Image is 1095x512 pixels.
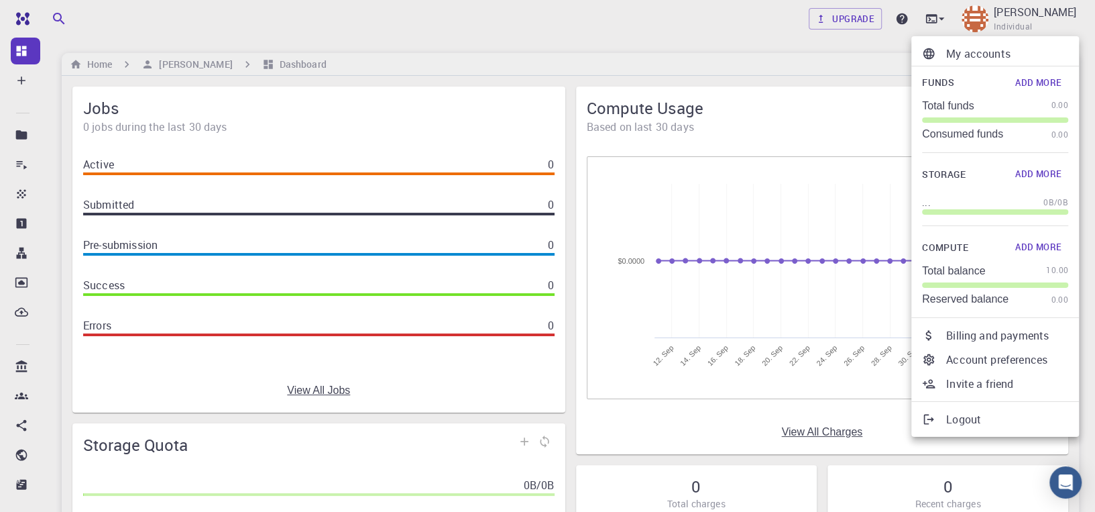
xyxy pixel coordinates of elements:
a: Account preferences [911,348,1079,372]
span: 0B [1057,196,1068,209]
span: 0.00 [1051,99,1068,112]
span: 0B [1043,196,1054,209]
p: Total funds [922,100,974,112]
div: Open Intercom Messenger [1049,466,1082,499]
button: Add More [1008,72,1068,93]
p: Logout [946,411,1068,427]
p: Total balance [922,265,985,277]
a: Billing and payments [911,323,1079,348]
p: Consumed funds [922,128,1003,140]
a: My accounts [911,42,1079,66]
p: ... [922,196,930,209]
p: Billing and payments [946,327,1068,344]
span: 0.00 [1051,128,1068,142]
span: Support [27,9,75,21]
span: 0.00 [1051,293,1068,307]
p: Account preferences [946,352,1068,368]
p: Reserved balance [922,293,1008,305]
p: My accounts [946,46,1068,62]
span: Funds [922,74,954,91]
span: 10.00 [1046,264,1068,277]
button: Add More [1008,237,1068,258]
p: Invite a friend [946,376,1068,392]
a: Logout [911,407,1079,431]
span: Storage [922,166,966,183]
span: / [1054,196,1057,209]
span: Compute [922,240,968,256]
button: Add More [1008,164,1068,185]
